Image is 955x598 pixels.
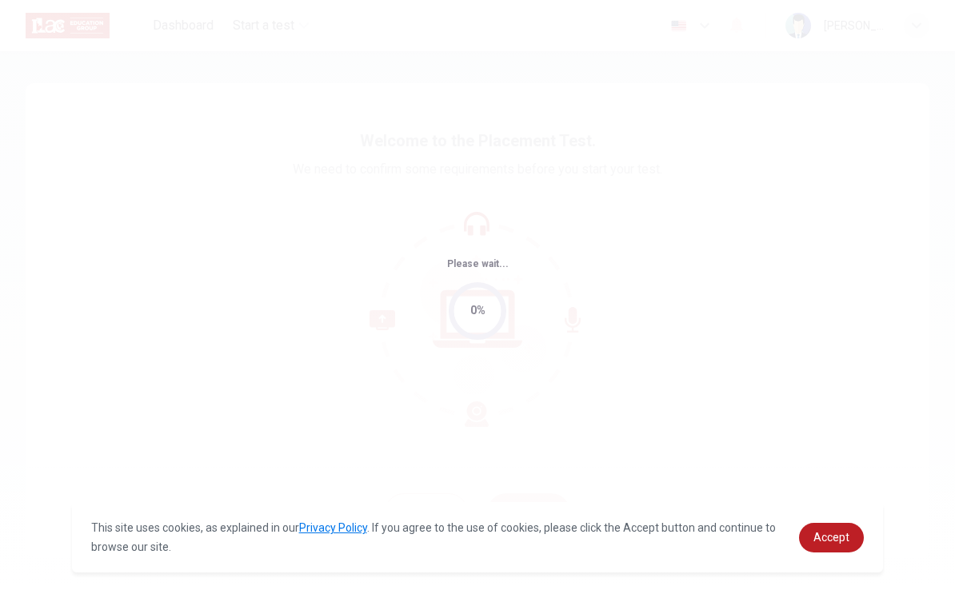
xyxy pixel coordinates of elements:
a: Privacy Policy [299,521,367,534]
a: dismiss cookie message [799,523,864,552]
span: This site uses cookies, as explained in our . If you agree to the use of cookies, please click th... [91,521,776,553]
div: 0% [470,301,485,320]
span: Please wait... [447,258,509,269]
span: Accept [813,531,849,544]
div: cookieconsent [72,502,884,572]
